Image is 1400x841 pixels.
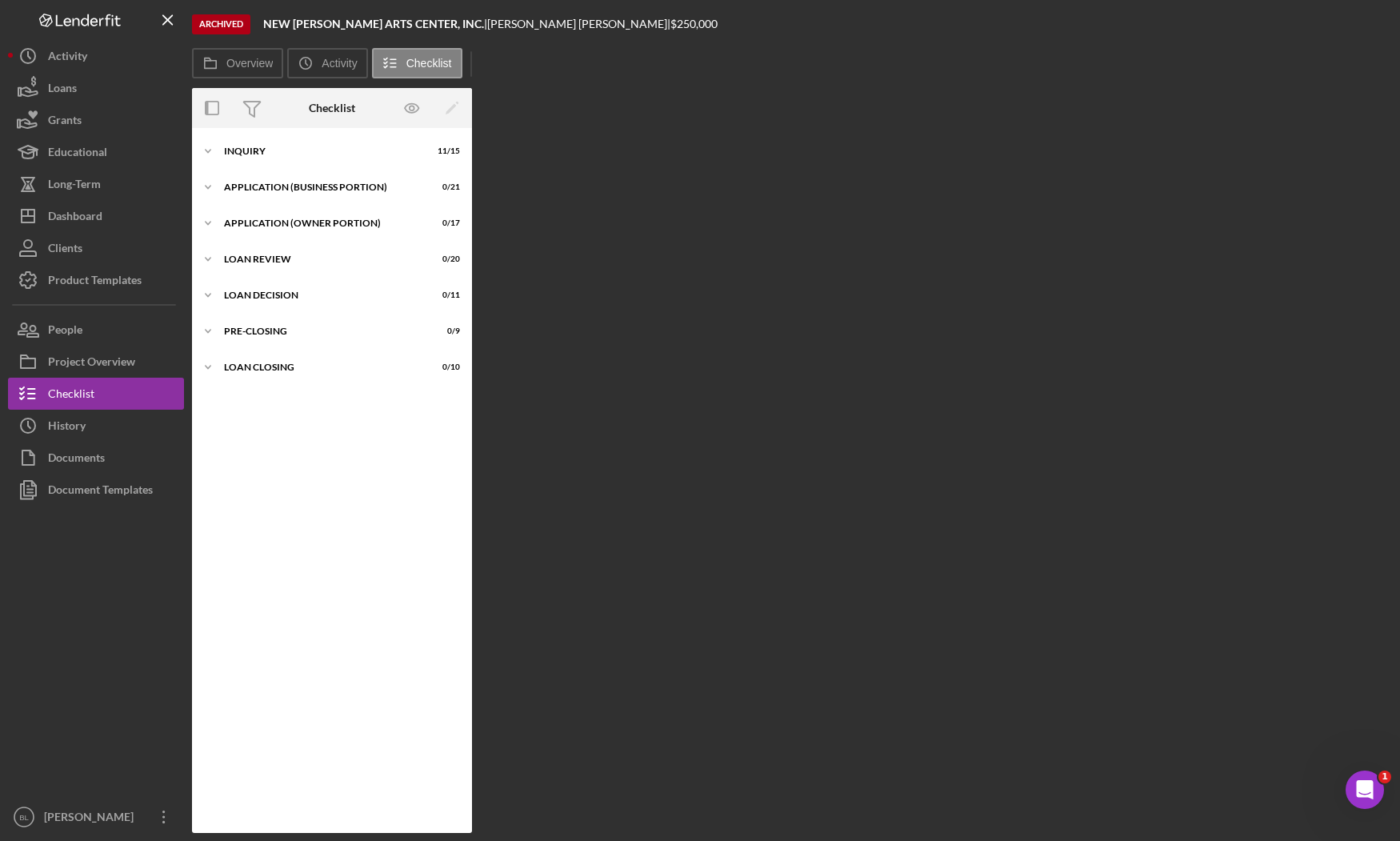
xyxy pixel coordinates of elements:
[192,14,250,34] div: Archived
[48,378,94,414] div: Checklist
[48,314,82,350] div: People
[48,442,105,478] div: Documents
[263,17,484,30] b: NEW [PERSON_NAME] ARTS CENTER, INC.
[431,290,460,300] div: 0 / 11
[431,182,460,192] div: 0 / 21
[487,18,670,30] div: [PERSON_NAME] [PERSON_NAME] |
[224,290,420,300] div: LOAN DECISION
[8,104,184,136] button: Grants
[406,57,452,70] label: Checklist
[431,362,460,372] div: 0 / 10
[224,254,420,264] div: LOAN REVIEW
[224,218,420,228] div: APPLICATION (OWNER PORTION)
[40,801,144,837] div: [PERSON_NAME]
[8,346,184,378] button: Project Overview
[431,254,460,264] div: 0 / 20
[224,182,420,192] div: APPLICATION (BUSINESS PORTION)
[192,48,283,78] button: Overview
[8,72,184,104] button: Loans
[8,378,184,410] button: Checklist
[8,442,184,474] button: Documents
[48,410,86,446] div: History
[48,232,82,268] div: Clients
[224,146,420,156] div: INQUIRY
[48,200,102,236] div: Dashboard
[287,48,367,78] button: Activity
[431,218,460,228] div: 0 / 17
[263,18,487,30] div: |
[48,104,82,140] div: Grants
[226,57,273,70] label: Overview
[670,17,718,30] span: $250,000
[322,57,357,70] label: Activity
[1346,771,1384,809] iframe: Intercom live chat
[8,410,184,442] button: History
[8,40,184,72] button: Activity
[48,40,87,76] div: Activity
[48,346,135,382] div: Project Overview
[431,326,460,336] div: 0 / 9
[431,146,460,156] div: 11 / 15
[8,314,184,346] button: People
[224,362,420,372] div: LOAN CLOSING
[48,136,107,172] div: Educational
[309,102,355,114] div: Checklist
[8,474,184,506] button: Document Templates
[8,136,184,168] button: Educational
[19,813,29,822] text: BL
[48,264,142,300] div: Product Templates
[48,72,77,108] div: Loans
[8,264,184,296] button: Product Templates
[8,232,184,264] button: Clients
[372,48,462,78] button: Checklist
[8,200,184,232] button: Dashboard
[1378,771,1391,783] span: 1
[224,326,420,336] div: PRE-CLOSING
[48,474,153,510] div: Document Templates
[8,801,184,833] button: BL[PERSON_NAME]
[8,168,184,200] button: Long-Term
[48,168,101,204] div: Long-Term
